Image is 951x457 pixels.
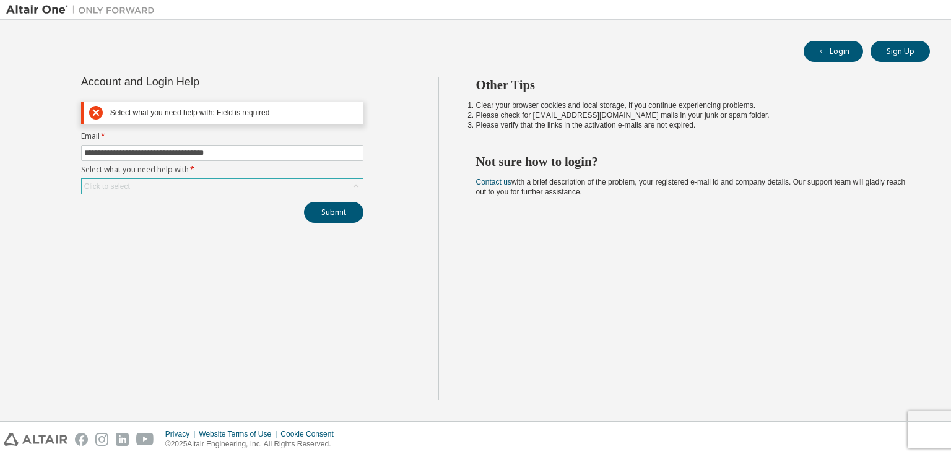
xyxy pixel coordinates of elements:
[165,439,341,450] p: © 2025 Altair Engineering, Inc. All Rights Reserved.
[804,41,863,62] button: Login
[165,429,199,439] div: Privacy
[110,108,358,118] div: Select what you need help with: Field is required
[81,77,307,87] div: Account and Login Help
[476,178,906,196] span: with a brief description of the problem, your registered e-mail id and company details. Our suppo...
[82,179,363,194] div: Click to select
[476,100,908,110] li: Clear your browser cookies and local storage, if you continue experiencing problems.
[304,202,363,223] button: Submit
[84,181,130,191] div: Click to select
[199,429,280,439] div: Website Terms of Use
[476,110,908,120] li: Please check for [EMAIL_ADDRESS][DOMAIN_NAME] mails in your junk or spam folder.
[81,165,363,175] label: Select what you need help with
[136,433,154,446] img: youtube.svg
[871,41,930,62] button: Sign Up
[95,433,108,446] img: instagram.svg
[81,131,363,141] label: Email
[476,120,908,130] li: Please verify that the links in the activation e-mails are not expired.
[116,433,129,446] img: linkedin.svg
[476,77,908,93] h2: Other Tips
[4,433,67,446] img: altair_logo.svg
[280,429,341,439] div: Cookie Consent
[476,154,908,170] h2: Not sure how to login?
[476,178,511,186] a: Contact us
[6,4,161,16] img: Altair One
[75,433,88,446] img: facebook.svg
